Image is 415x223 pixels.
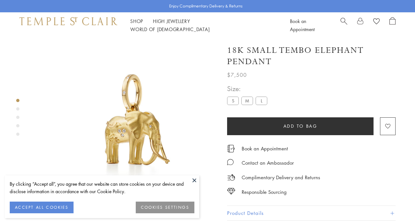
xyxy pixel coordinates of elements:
[241,97,253,105] label: M
[389,17,396,33] a: Open Shopping Bag
[340,17,347,33] a: Search
[227,173,235,182] img: icon_delivery.svg
[227,83,270,94] span: Size:
[130,18,143,24] a: ShopShop
[227,206,396,220] button: Product Details
[227,45,396,67] h1: 18K Small Tembo Elephant Pendant
[242,173,320,182] p: Complimentary Delivery and Returns
[227,97,239,105] label: S
[227,117,374,135] button: Add to bag
[153,18,190,24] a: High JewelleryHigh Jewellery
[227,159,234,165] img: MessageIcon-01_2.svg
[130,26,210,32] a: World of [DEMOGRAPHIC_DATA]World of [DEMOGRAPHIC_DATA]
[130,17,275,33] nav: Main navigation
[19,17,117,25] img: Temple St. Clair
[42,38,217,214] img: P31856-ELESM
[283,123,317,130] span: Add to bag
[10,202,74,213] button: ACCEPT ALL COOKIES
[242,188,287,196] div: Responsible Sourcing
[242,159,294,167] div: Contact an Ambassador
[169,3,243,9] p: Enjoy Complimentary Delivery & Returns
[227,71,247,79] span: $7,500
[227,188,235,194] img: icon_sourcing.svg
[256,97,267,105] label: L
[383,193,409,217] iframe: Gorgias live chat messenger
[227,145,235,152] img: icon_appointment.svg
[16,97,19,141] div: Product gallery navigation
[136,202,194,213] button: COOKIES SETTINGS
[290,18,315,32] a: Book an Appointment
[10,180,194,195] div: By clicking “Accept all”, you agree that our website can store cookies on your device and disclos...
[373,17,380,27] a: View Wishlist
[242,145,288,152] a: Book an Appointment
